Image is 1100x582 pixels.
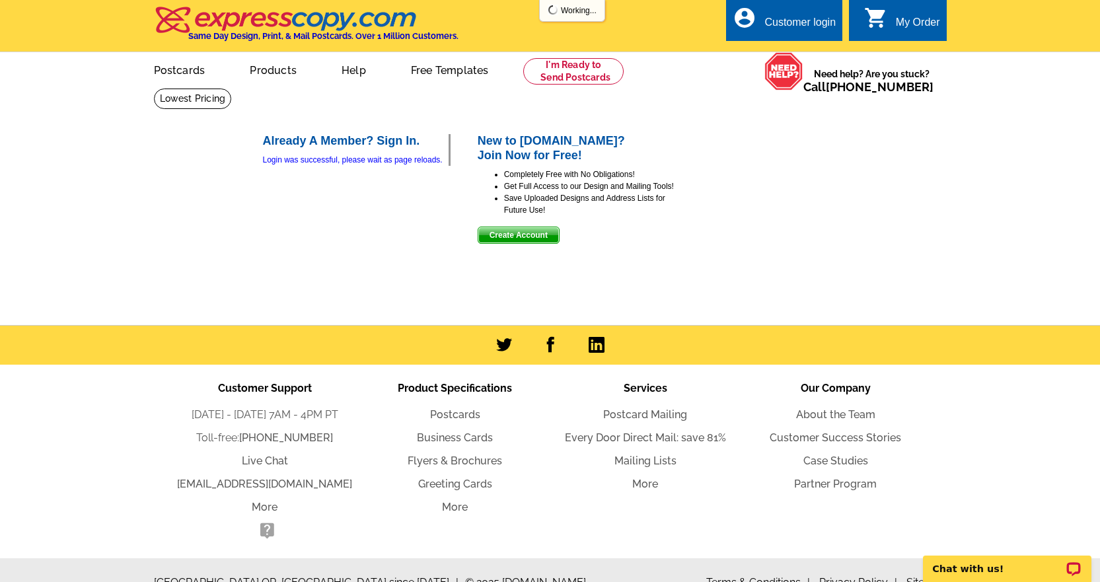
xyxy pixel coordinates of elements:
div: Customer login [764,17,836,35]
a: Mailing Lists [614,455,677,467]
span: Need help? Are you stuck? [803,67,940,94]
span: Customer Support [218,382,312,394]
span: Product Specifications [398,382,512,394]
a: Flyers & Brochures [408,455,502,467]
span: Create Account [478,227,559,243]
a: Every Door Direct Mail: save 81% [565,431,726,444]
a: Business Cards [417,431,493,444]
i: shopping_cart [864,6,888,30]
a: account_circle Customer login [733,15,836,31]
a: [PHONE_NUMBER] [826,80,934,94]
a: Greeting Cards [418,478,492,490]
a: Live Chat [242,455,288,467]
h4: Same Day Design, Print, & Mail Postcards. Over 1 Million Customers. [188,31,458,41]
span: Our Company [801,382,871,394]
a: Postcard Mailing [603,408,687,421]
li: Toll-free: [170,430,360,446]
a: [PHONE_NUMBER] [239,431,333,444]
a: More [252,501,277,513]
span: Call [803,80,934,94]
li: Save Uploaded Designs and Address Lists for Future Use! [504,192,676,216]
a: Free Templates [390,54,510,85]
button: Create Account [478,227,560,244]
div: Login was successful, please wait as page reloads. [263,154,449,166]
li: [DATE] - [DATE] 7AM - 4PM PT [170,407,360,423]
a: More [632,478,658,490]
span: Services [624,382,667,394]
li: Completely Free with No Obligations! [504,168,676,180]
a: Postcards [133,54,227,85]
a: Help [320,54,387,85]
img: loading... [548,5,558,15]
a: Same Day Design, Print, & Mail Postcards. Over 1 Million Customers. [154,16,458,41]
div: My Order [896,17,940,35]
a: More [442,501,468,513]
a: shopping_cart My Order [864,15,940,31]
i: account_circle [733,6,756,30]
a: Postcards [430,408,480,421]
img: help [764,52,803,91]
a: Case Studies [803,455,868,467]
a: Customer Success Stories [770,431,901,444]
a: Products [229,54,318,85]
h2: Already A Member? Sign In. [263,134,449,149]
iframe: LiveChat chat widget [914,540,1100,582]
h2: New to [DOMAIN_NAME]? Join Now for Free! [478,134,676,163]
li: Get Full Access to our Design and Mailing Tools! [504,180,676,192]
a: About the Team [796,408,875,421]
a: Partner Program [794,478,877,490]
a: [EMAIL_ADDRESS][DOMAIN_NAME] [177,478,352,490]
